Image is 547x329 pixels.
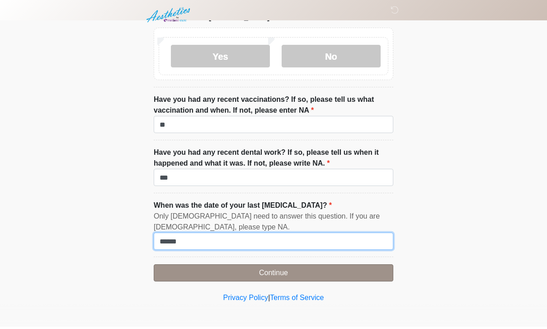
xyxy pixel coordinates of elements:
[270,296,324,304] a: Terms of Service
[145,7,194,28] img: Aesthetics by Emediate Cure Logo
[154,213,393,235] div: Only [DEMOGRAPHIC_DATA] need to answer this question. If you are [DEMOGRAPHIC_DATA], please type NA.
[171,47,270,70] label: Yes
[268,296,270,304] a: |
[154,149,393,171] label: Have you had any recent dental work? If so, please tell us when it happened and what it was. If n...
[154,96,393,118] label: Have you had any recent vaccinations? If so, please tell us what vaccination and when. If not, pl...
[154,267,393,284] button: Continue
[223,296,269,304] a: Privacy Policy
[282,47,381,70] label: No
[154,202,332,213] label: When was the date of your last [MEDICAL_DATA]?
